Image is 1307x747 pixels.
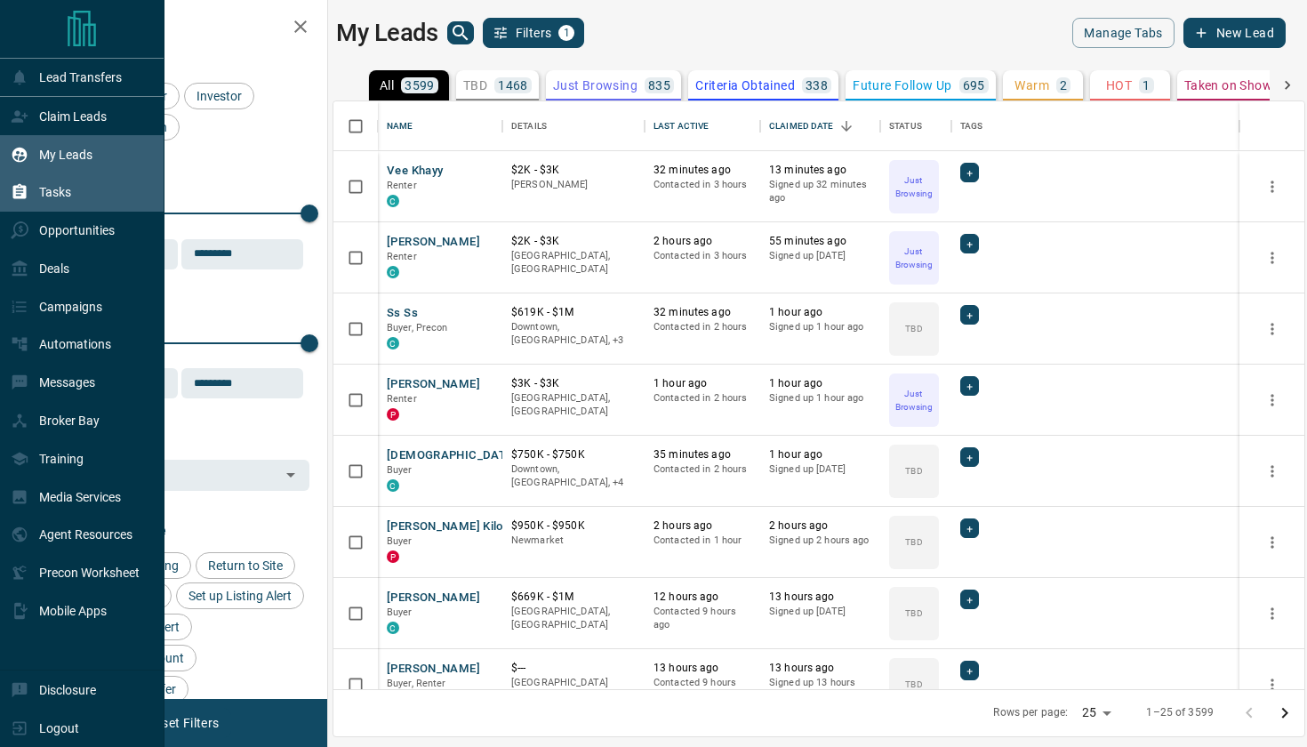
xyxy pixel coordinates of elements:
[1267,695,1303,731] button: Go to next page
[511,305,636,320] p: $619K - $1M
[905,678,922,691] p: TBD
[387,101,413,151] div: Name
[447,21,474,44] button: search button
[695,79,795,92] p: Criteria Obtained
[387,606,413,618] span: Buyer
[182,589,298,603] span: Set up Listing Alert
[966,448,973,466] span: +
[387,393,417,405] span: Renter
[769,661,871,676] p: 13 hours ago
[511,518,636,534] p: $950K - $950K
[769,391,871,406] p: Signed up 1 hour ago
[960,163,979,182] div: +
[960,590,979,609] div: +
[378,101,502,151] div: Name
[653,676,751,703] p: Contacted 9 hours ago
[387,447,611,464] button: [DEMOGRAPHIC_DATA][PERSON_NAME]
[387,195,399,207] div: condos.ca
[966,519,973,537] span: +
[278,462,303,487] button: Open
[769,447,871,462] p: 1 hour ago
[966,377,973,395] span: +
[769,305,871,320] p: 1 hour ago
[653,376,751,391] p: 1 hour ago
[387,464,413,476] span: Buyer
[1183,18,1286,48] button: New Lead
[769,518,871,534] p: 2 hours ago
[966,235,973,253] span: +
[483,18,585,48] button: Filters1
[1259,600,1286,627] button: more
[769,590,871,605] p: 13 hours ago
[1259,458,1286,485] button: more
[1106,79,1132,92] p: HOT
[653,534,751,548] p: Contacted in 1 hour
[511,447,636,462] p: $750K - $750K
[966,662,973,679] span: +
[1259,173,1286,200] button: more
[905,535,922,549] p: TBD
[511,163,636,178] p: $2K - $3K
[769,249,871,263] p: Signed up [DATE]
[653,249,751,263] p: Contacted in 3 hours
[960,234,979,253] div: +
[184,83,254,109] div: Investor
[1259,245,1286,271] button: more
[653,163,751,178] p: 32 minutes ago
[853,79,951,92] p: Future Follow Up
[648,79,670,92] p: 835
[963,79,985,92] p: 695
[891,173,937,200] p: Just Browsing
[387,590,480,606] button: [PERSON_NAME]
[511,605,636,632] p: [GEOGRAPHIC_DATA], [GEOGRAPHIC_DATA]
[769,605,871,619] p: Signed up [DATE]
[769,163,871,178] p: 13 minutes ago
[405,79,435,92] p: 3599
[511,376,636,391] p: $3K - $3K
[1060,79,1067,92] p: 2
[498,79,528,92] p: 1468
[966,590,973,608] span: +
[176,582,304,609] div: Set up Listing Alert
[336,19,438,47] h1: My Leads
[891,245,937,271] p: Just Browsing
[769,234,871,249] p: 55 minutes ago
[960,376,979,396] div: +
[891,387,937,414] p: Just Browsing
[387,322,448,333] span: Buyer, Precon
[196,552,295,579] div: Return to Site
[966,164,973,181] span: +
[190,89,248,103] span: Investor
[834,114,859,139] button: Sort
[960,447,979,467] div: +
[1259,316,1286,342] button: more
[653,518,751,534] p: 2 hours ago
[511,320,636,348] p: North York, Midtown | Central, Toronto
[1259,671,1286,698] button: more
[769,462,871,477] p: Signed up [DATE]
[135,708,230,738] button: Reset Filters
[511,178,636,192] p: [PERSON_NAME]
[960,305,979,325] div: +
[387,622,399,634] div: condos.ca
[653,391,751,406] p: Contacted in 2 hours
[387,661,480,678] button: [PERSON_NAME]
[960,518,979,538] div: +
[202,558,289,573] span: Return to Site
[645,101,760,151] div: Last Active
[769,376,871,391] p: 1 hour ago
[511,249,636,277] p: [GEOGRAPHIC_DATA], [GEOGRAPHIC_DATA]
[511,391,636,419] p: [GEOGRAPHIC_DATA], [GEOGRAPHIC_DATA]
[653,305,751,320] p: 32 minutes ago
[905,464,922,478] p: TBD
[769,178,871,205] p: Signed up 32 minutes ago
[387,234,480,251] button: [PERSON_NAME]
[1146,705,1214,720] p: 1–25 of 3599
[905,322,922,335] p: TBD
[387,408,399,421] div: property.ca
[387,337,399,349] div: condos.ca
[387,180,417,191] span: Renter
[653,178,751,192] p: Contacted in 3 hours
[966,306,973,324] span: +
[387,376,480,393] button: [PERSON_NAME]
